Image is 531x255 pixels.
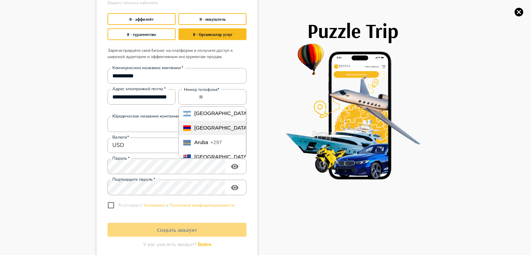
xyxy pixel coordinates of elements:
[169,202,234,208] a: Политикой конфиденциальности
[108,139,246,152] div: USD
[142,202,165,208] a: Условиями
[194,110,248,116] span: [GEOGRAPHIC_DATA]
[178,28,246,40] button: Я - Организатор услуг
[112,113,181,119] label: Юридическое название компании
[108,28,176,40] button: Я - турагентство
[143,202,165,208] span: Условиями
[112,86,166,92] label: Адрес электронной почты
[112,65,183,71] label: Коммерческое название компании
[178,107,235,113] span: Номер телефона обязателен
[108,223,246,237] button: Создать аккаунт
[271,42,435,181] img: PuzzleTrip
[178,13,246,25] button: Я - покупатель
[112,177,156,182] label: Подтвердите пароль
[108,42,246,65] p: Зарегистрируйте свой бизнес на платформе и получите доступ к широкой аудитории и эффективным инст...
[194,125,248,131] span: [GEOGRAPHIC_DATA]
[108,227,246,233] h1: Создать аккаунт
[108,13,176,25] button: Я - аффилейт
[210,139,222,145] span: +297
[228,181,242,195] button: toggle password visibility
[194,139,208,145] span: Aruba
[112,134,129,140] label: Валюта*
[271,19,435,42] h1: Puzzle Trip
[194,154,248,160] span: [GEOGRAPHIC_DATA]
[112,155,130,161] label: Пароль
[198,241,211,248] span: Войти
[118,202,234,208] p: Я согласен с и
[143,241,211,248] p: У вас уже есть аккаунт?
[182,87,221,92] div: Hомер телефона*
[228,160,242,173] button: toggle password visibility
